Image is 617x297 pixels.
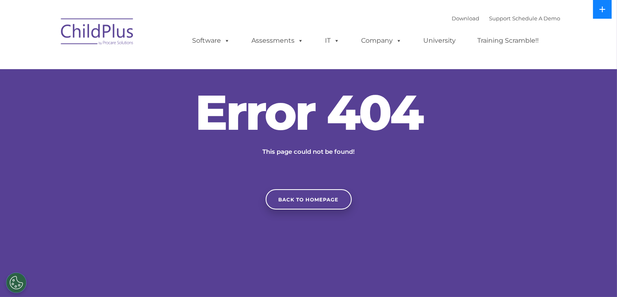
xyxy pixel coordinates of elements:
a: IT [317,33,348,49]
a: Schedule A Demo [513,15,561,22]
a: Back to homepage [266,189,352,210]
font: | [452,15,561,22]
a: Assessments [244,33,312,49]
a: Download [452,15,480,22]
button: Cookies Settings [6,273,26,293]
a: Software [184,33,238,49]
h2: Error 404 [187,88,431,137]
a: University [416,33,464,49]
a: Support [489,15,511,22]
a: Training Scramble!! [470,33,547,49]
a: Company [353,33,410,49]
img: ChildPlus by Procare Solutions [57,13,138,53]
p: This page could not be found! [223,147,394,157]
